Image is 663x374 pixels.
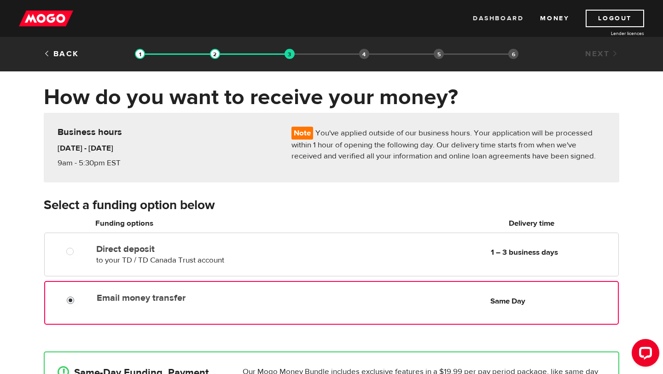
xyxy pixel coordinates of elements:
span: Note [291,127,313,140]
a: Back [44,49,79,59]
h5: Business hours [58,127,278,138]
img: transparent-188c492fd9eaac0f573672f40bb141c2.gif [135,49,145,59]
h6: Delivery time [447,218,616,229]
b: Same Day [490,296,525,306]
a: Dashboard [473,10,523,27]
label: Direct deposit [96,244,308,255]
img: transparent-188c492fd9eaac0f573672f40bb141c2.gif [210,49,220,59]
label: Email money transfer [97,292,308,304]
b: 1 – 3 business days [491,247,558,257]
img: transparent-188c492fd9eaac0f573672f40bb141c2.gif [285,49,295,59]
img: mogo_logo-11ee424be714fa7cbb0f0f49df9e16ec.png [19,10,73,27]
a: Logout [586,10,644,27]
h1: How do you want to receive your money? [44,85,619,109]
h3: Select a funding option below [44,198,619,213]
a: Next [585,49,619,59]
h6: Funding options [95,218,308,229]
p: 9am - 5:30pm EST [58,158,161,169]
p: You've applied outside of our business hours. Your application will be processed within 1 hour of... [291,127,605,162]
iframe: LiveChat chat widget [624,335,663,374]
span: to your TD / TD Canada Trust account [96,255,224,265]
a: Money [540,10,569,27]
h6: [DATE] - [DATE] [58,143,161,154]
a: Lender licences [575,30,644,37]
